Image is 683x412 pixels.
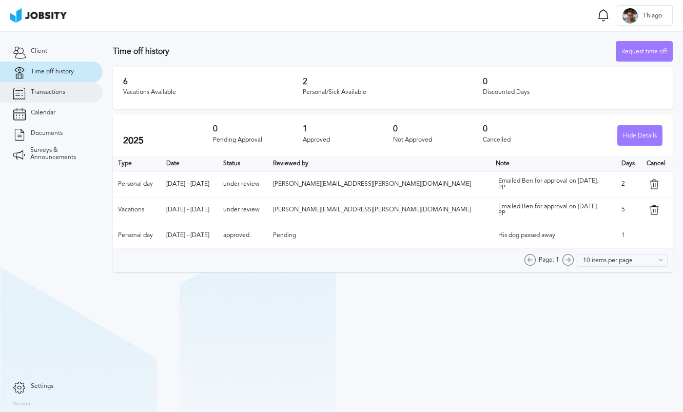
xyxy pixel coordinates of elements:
span: Client [31,48,47,55]
span: Calendar [31,109,55,116]
div: Not Approved [393,136,483,144]
td: [DATE] - [DATE] [161,223,218,248]
th: Toggle SortBy [218,156,268,171]
td: Vacations [113,197,161,223]
h3: 0 [393,124,483,133]
h3: Time off history [113,47,616,56]
h3: 0 [483,124,573,133]
h2: 2025 [123,135,213,146]
th: Toggle SortBy [161,156,218,171]
th: Toggle SortBy [491,156,617,171]
td: [DATE] - [DATE] [161,197,218,223]
span: Documents [31,130,63,137]
button: TThiago [617,5,673,26]
span: Settings [31,383,53,390]
div: Approved [303,136,393,144]
td: 2 [616,171,641,197]
div: Vacations Available [123,89,303,96]
th: Cancel [641,156,673,171]
h3: 0 [483,77,662,86]
span: Pending [273,231,296,239]
span: [PERSON_NAME][EMAIL_ADDRESS][PERSON_NAME][DOMAIN_NAME] [273,180,471,187]
div: Hide Details [618,126,662,146]
div: Emailed Ben for approval on [DATE]. PP [498,203,601,218]
td: Personal day [113,223,161,248]
button: Hide Details [617,125,662,146]
div: Pending Approval [213,136,303,144]
td: under review [218,171,268,197]
div: His dog passed away [498,232,601,239]
td: Personal day [113,171,161,197]
h3: 1 [303,124,393,133]
label: Version: [13,401,32,407]
div: Cancelled [483,136,573,144]
h3: 6 [123,77,303,86]
span: Transactions [31,89,65,96]
div: Emailed Ben for approval on [DATE]. PP [498,178,601,192]
span: Thiago [638,12,667,19]
h3: 0 [213,124,303,133]
td: [DATE] - [DATE] [161,171,218,197]
h3: 2 [303,77,482,86]
span: Time off history [31,68,74,75]
div: Request time off [616,42,672,62]
div: Discounted Days [483,89,662,96]
div: Personal/Sick Available [303,89,482,96]
td: 1 [616,223,641,248]
th: Toggle SortBy [268,156,490,171]
th: Type [113,156,161,171]
span: Surveys & Announcements [30,147,90,161]
td: under review [218,197,268,223]
td: approved [218,223,268,248]
th: Days [616,156,641,171]
td: 5 [616,197,641,223]
img: ab4bad089aa723f57921c736e9817d99.png [10,8,67,23]
button: Request time off [616,41,673,62]
div: T [622,8,638,24]
span: [PERSON_NAME][EMAIL_ADDRESS][PERSON_NAME][DOMAIN_NAME] [273,206,471,213]
span: Page: 1 [539,257,559,264]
